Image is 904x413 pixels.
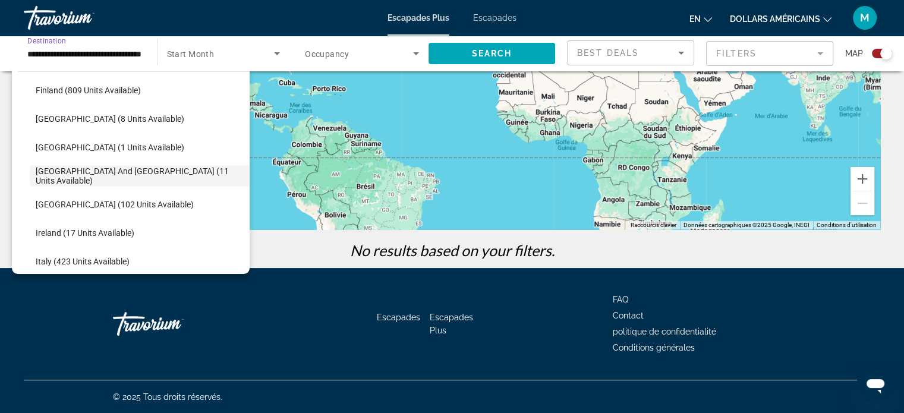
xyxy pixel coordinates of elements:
span: Start Month [167,49,215,59]
button: [GEOGRAPHIC_DATA] and [GEOGRAPHIC_DATA] (11 units available) [30,165,250,187]
button: Menu utilisateur [849,5,880,30]
button: Italy (423 units available) [30,251,250,272]
font: M [860,11,870,24]
iframe: Bouton de lancement de la fenêtre de messagerie [856,365,894,403]
span: Map [845,45,863,62]
button: Changer de devise [730,10,831,27]
a: Conditions d'utilisation (s'ouvre dans un nouvel onglet) [817,222,877,228]
button: [GEOGRAPHIC_DATA] (1 units available) [30,137,250,158]
span: Destination [27,36,66,45]
button: [GEOGRAPHIC_DATA] (102 units available) [30,194,250,215]
a: Escapades [377,313,420,322]
a: FAQ [613,295,628,304]
a: Travorium [113,306,232,342]
a: Escapades Plus [388,13,449,23]
span: Ireland (17 units available) [36,228,134,238]
button: Zoom arrière [851,191,874,215]
button: Ireland (17 units available) [30,222,250,244]
button: Changer de langue [689,10,712,27]
span: Occupancy [305,49,349,59]
span: [GEOGRAPHIC_DATA] and [GEOGRAPHIC_DATA] (11 units available) [36,166,244,185]
span: [GEOGRAPHIC_DATA] (102 units available) [36,200,194,209]
span: Finland (809 units available) [36,86,141,95]
p: No results based on your filters. [18,241,886,259]
button: [GEOGRAPHIC_DATA] (8 units available) [30,108,250,130]
a: Conditions générales [613,343,695,352]
a: politique de confidentialité [613,327,716,336]
button: Search [429,43,556,64]
a: Escapades Plus [430,313,473,335]
font: en [689,14,701,24]
button: Zoom avant [851,167,874,191]
font: © 2025 Tous droits réservés. [113,392,222,402]
span: Search [471,49,512,58]
span: Données cartographiques ©2025 Google, INEGI [683,222,809,228]
span: [GEOGRAPHIC_DATA] (1 units available) [36,143,184,152]
font: dollars américains [730,14,820,24]
span: [GEOGRAPHIC_DATA] (8 units available) [36,114,184,124]
button: Finland (809 units available) [30,80,250,101]
a: Escapades [473,13,516,23]
a: Contact [613,311,644,320]
mat-select: Sort by [577,46,684,60]
button: Filter [706,40,833,67]
span: Italy (423 units available) [36,257,130,266]
a: Travorium [24,2,143,33]
button: Raccourcis clavier [631,221,676,229]
span: Best Deals [577,48,639,58]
